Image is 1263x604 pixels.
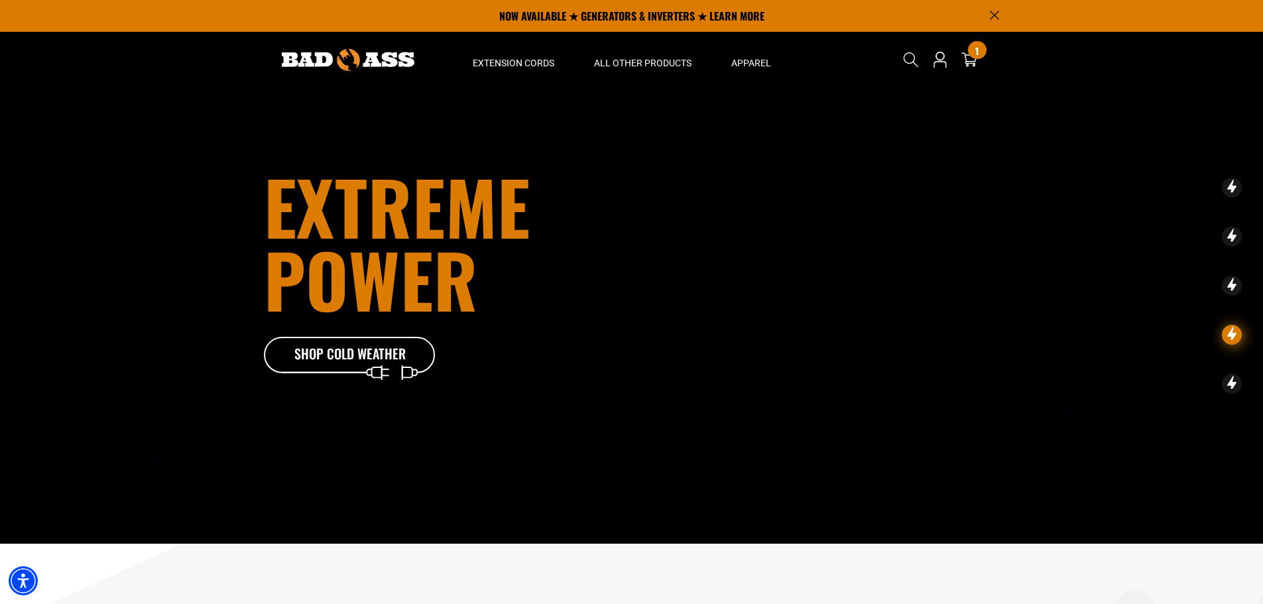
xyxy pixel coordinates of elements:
h1: extreme power [264,170,705,316]
a: Shop Cold Weather [264,337,436,374]
img: Bad Ass Extension Cords [282,49,414,71]
summary: Extension Cords [453,32,574,88]
summary: Search [900,49,922,70]
a: Open this option [930,32,951,88]
span: Apparel [731,57,771,69]
summary: All Other Products [574,32,711,88]
span: Extension Cords [473,57,554,69]
summary: Apparel [711,32,791,88]
span: All Other Products [594,57,692,69]
div: Accessibility Menu [9,566,38,595]
span: 1 [975,46,979,56]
